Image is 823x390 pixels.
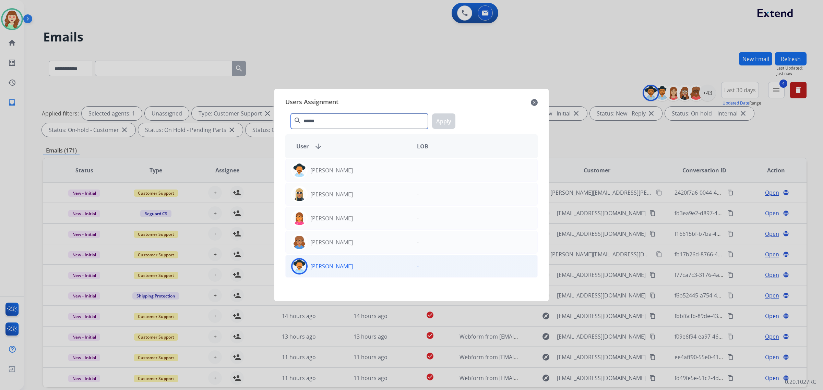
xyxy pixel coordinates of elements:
[417,262,419,270] p: -
[531,98,538,107] mat-icon: close
[432,113,455,129] button: Apply
[285,97,338,108] span: Users Assignment
[294,117,302,125] mat-icon: search
[417,238,419,246] p: -
[417,214,419,222] p: -
[310,238,353,246] p: [PERSON_NAME]
[310,214,353,222] p: [PERSON_NAME]
[314,142,322,150] mat-icon: arrow_downward
[417,166,419,174] p: -
[310,262,353,270] p: [PERSON_NAME]
[291,142,411,150] div: User
[417,190,419,198] p: -
[417,142,428,150] span: LOB
[310,166,353,174] p: [PERSON_NAME]
[310,190,353,198] p: [PERSON_NAME]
